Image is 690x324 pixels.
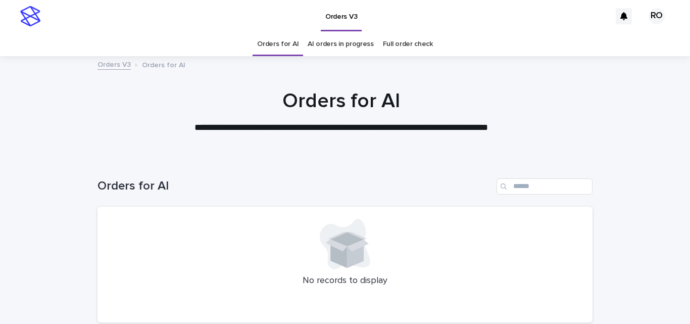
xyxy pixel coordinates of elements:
[20,6,40,26] img: stacker-logo-s-only.png
[497,178,593,195] input: Search
[110,275,580,287] p: No records to display
[383,32,433,56] a: Full order check
[649,8,665,24] div: RO
[97,179,492,194] h1: Orders for AI
[257,32,299,56] a: Orders for AI
[94,89,589,113] h1: Orders for AI
[97,58,131,70] a: Orders V3
[142,59,185,70] p: Orders for AI
[308,32,374,56] a: AI orders in progress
